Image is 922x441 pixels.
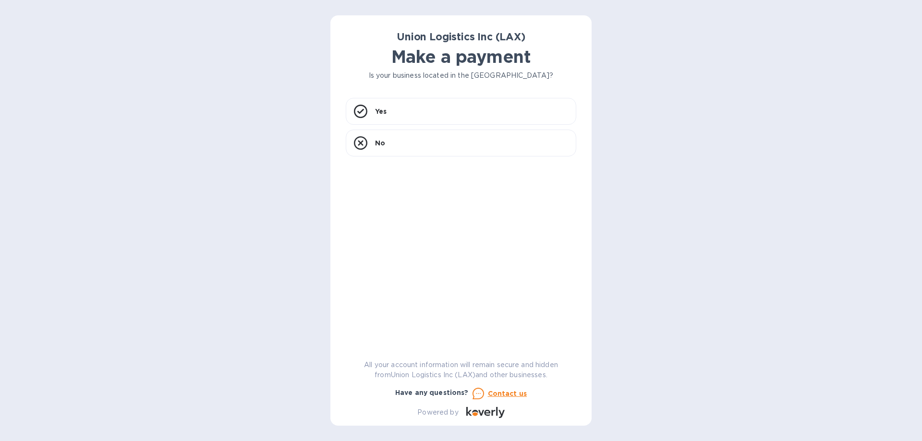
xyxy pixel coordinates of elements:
[375,138,385,148] p: No
[488,390,527,397] u: Contact us
[346,71,576,81] p: Is your business located in the [GEOGRAPHIC_DATA]?
[417,407,458,417] p: Powered by
[346,47,576,67] h1: Make a payment
[395,389,469,396] b: Have any questions?
[375,107,387,116] p: Yes
[346,360,576,380] p: All your account information will remain secure and hidden from Union Logistics Inc (LAX) and oth...
[397,31,525,43] b: Union Logistics Inc (LAX)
